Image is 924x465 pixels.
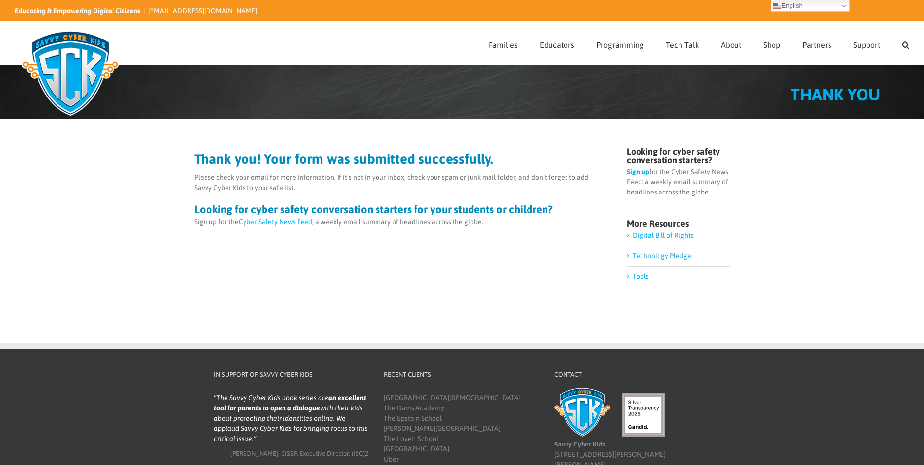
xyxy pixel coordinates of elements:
[622,393,665,437] img: candid-seal-silver-2025.svg
[489,41,518,49] span: Families
[194,173,606,193] p: Please check your email for more information. If it’s not in your inbox, check your spam or junk ...
[214,370,369,380] h4: In Support of Savvy Cyber Kids
[666,41,699,49] span: Tech Talk
[763,22,780,65] a: Shop
[384,370,539,380] h4: Recent Clients
[489,22,518,65] a: Families
[763,41,780,49] span: Shop
[627,167,730,197] p: for the Cyber Safety News Feed: a weekly email summary of headlines across the globe.
[596,41,644,49] span: Programming
[853,22,880,65] a: Support
[596,22,644,65] a: Programming
[853,41,880,49] span: Support
[239,218,312,226] a: Cyber Safety News Feed
[540,41,574,49] span: Educators
[802,22,831,65] a: Partners
[554,440,605,448] b: Savvy Cyber Kids
[194,152,606,166] h2: Thank you! Your form was submitted successfully.
[633,252,691,260] a: Technology Pledge
[773,2,781,10] img: en
[194,203,553,215] strong: Looking for cyber safety conversation starters for your students or children?
[633,272,649,280] a: Tools
[791,85,880,104] span: THANK YOU
[15,7,140,15] i: Educating & Empowering Digital Citizens
[633,232,694,239] a: Digital Bill of Rights
[627,147,730,165] h4: Looking for cyber safety conversation starters?
[627,168,649,175] a: Sign up
[230,450,297,457] span: [PERSON_NAME], CISSP
[148,7,257,15] a: [EMAIL_ADDRESS][DOMAIN_NAME]
[721,41,741,49] span: About
[554,388,610,437] img: Savvy Cyber Kids
[489,22,909,65] nav: Main Menu
[352,450,368,457] span: (ISC)2
[666,22,699,65] a: Tech Talk
[540,22,574,65] a: Educators
[554,370,709,380] h4: Contact
[214,393,369,444] blockquote: The Savvy Cyber Kids book series are with their kids about protecting their identities online. We...
[802,41,831,49] span: Partners
[15,24,126,122] img: Savvy Cyber Kids Logo
[194,217,606,227] p: Sign up for the , a weekly email summary of headlines across the globe.
[721,22,741,65] a: About
[300,450,349,457] span: Executive Director
[627,219,730,228] h4: More Resources
[902,22,909,65] a: Search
